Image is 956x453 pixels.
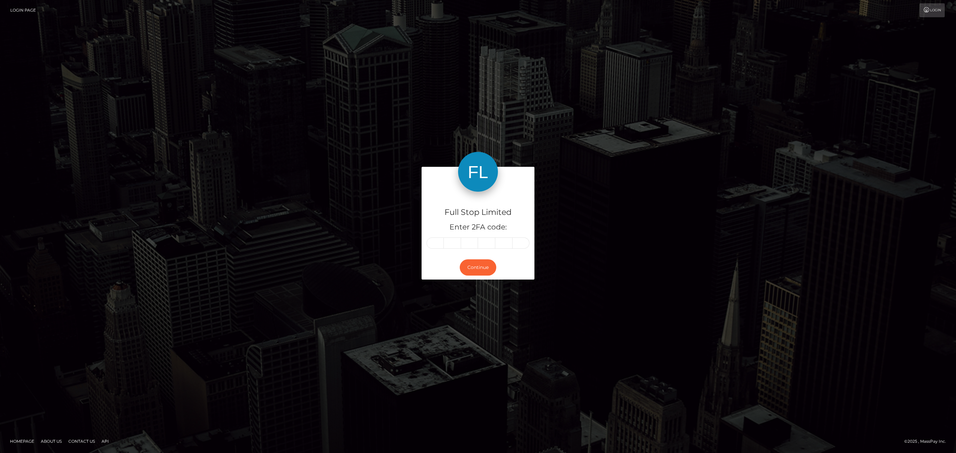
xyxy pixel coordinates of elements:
h4: Full Stop Limited [427,207,529,218]
a: Homepage [7,436,37,446]
h5: Enter 2FA code: [427,222,529,232]
a: Login [919,3,945,17]
img: Full Stop Limited [458,152,498,192]
div: © 2025 , MassPay Inc. [904,438,951,445]
a: Contact Us [66,436,98,446]
a: About Us [38,436,64,446]
a: Login Page [10,3,36,17]
button: Continue [460,259,496,276]
a: API [99,436,112,446]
